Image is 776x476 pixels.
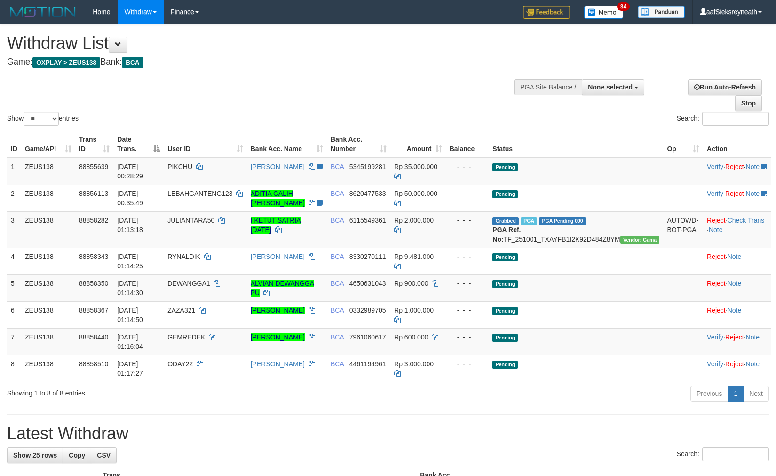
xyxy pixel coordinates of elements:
td: ZEUS138 [21,274,75,301]
a: [PERSON_NAME] [251,333,305,341]
span: Rp 900.000 [394,280,428,287]
td: 1 [7,158,21,185]
span: Pending [492,280,518,288]
span: BCA [331,190,344,197]
td: ZEUS138 [21,301,75,328]
a: Note [728,253,742,260]
span: Rp 3.000.000 [394,360,434,368]
span: Copy 4461194961 to clipboard [349,360,386,368]
div: - - - [450,189,485,198]
span: PGA Pending [539,217,586,225]
span: Rp 600.000 [394,333,428,341]
a: Copy [63,447,91,463]
div: - - - [450,306,485,315]
span: Rp 1.000.000 [394,307,434,314]
span: Vendor URL: https://trx31.1velocity.biz [620,236,660,244]
a: Run Auto-Refresh [688,79,762,95]
a: Note [746,360,760,368]
span: Copy 5345199281 to clipboard [349,163,386,170]
img: Feedback.jpg [523,6,570,19]
a: Reject [707,307,726,314]
a: Note [728,307,742,314]
td: ZEUS138 [21,158,75,185]
b: PGA Ref. No: [492,226,521,243]
a: Reject [725,360,744,368]
span: [DATE] 00:35:49 [117,190,143,207]
span: Pending [492,190,518,198]
span: BCA [331,360,344,368]
th: Date Trans.: activate to sort column descending [113,131,164,158]
span: BCA [331,280,344,287]
div: PGA Site Balance / [514,79,582,95]
span: [DATE] 00:28:29 [117,163,143,180]
a: Verify [707,190,723,197]
a: Next [743,386,769,402]
td: · · [703,328,771,355]
span: Rp 9.481.000 [394,253,434,260]
a: Reject [725,190,744,197]
a: [PERSON_NAME] [251,253,305,260]
span: 88858282 [79,217,108,224]
span: Show 25 rows [13,452,57,459]
a: Note [709,226,723,234]
a: Reject [707,217,726,224]
span: Pending [492,163,518,171]
a: [PERSON_NAME] [251,307,305,314]
h1: Withdraw List [7,34,508,53]
a: 1 [728,386,744,402]
th: Op: activate to sort column ascending [663,131,703,158]
td: 8 [7,355,21,382]
span: DEWANGGA1 [167,280,210,287]
th: ID [7,131,21,158]
span: ODAY22 [167,360,193,368]
a: Reject [707,253,726,260]
td: 6 [7,301,21,328]
span: BCA [331,307,344,314]
th: Action [703,131,771,158]
span: ZAZA321 [167,307,195,314]
div: - - - [450,216,485,225]
span: 88855639 [79,163,108,170]
a: [PERSON_NAME] [251,163,305,170]
span: OXPLAY > ZEUS138 [32,57,100,68]
span: LEBAHGANTENG123 [167,190,233,197]
span: 88858343 [79,253,108,260]
img: Button%20Memo.svg [584,6,624,19]
th: User ID: activate to sort column ascending [164,131,247,158]
span: [DATE] 01:14:50 [117,307,143,323]
td: AUTOWD-BOT-PGA [663,211,703,248]
div: - - - [450,332,485,342]
span: Copy 8620477533 to clipboard [349,190,386,197]
th: Amount: activate to sort column ascending [390,131,445,158]
span: Rp 2.000.000 [394,217,434,224]
span: BCA [331,163,344,170]
a: Verify [707,333,723,341]
h1: Latest Withdraw [7,424,769,443]
span: 88858440 [79,333,108,341]
span: Copy 6115549361 to clipboard [349,217,386,224]
th: Balance [446,131,489,158]
div: - - - [450,279,485,288]
td: 5 [7,274,21,301]
a: Note [728,280,742,287]
span: Pending [492,253,518,261]
a: Reject [725,333,744,341]
a: Verify [707,163,723,170]
th: Trans ID: activate to sort column ascending [75,131,113,158]
div: - - - [450,252,485,261]
td: · · [703,158,771,185]
a: Reject [707,280,726,287]
span: [DATE] 01:16:04 [117,333,143,350]
th: Status [489,131,663,158]
input: Search: [702,447,769,461]
td: ZEUS138 [21,248,75,274]
span: BCA [122,57,143,68]
a: Previous [690,386,728,402]
span: 88858510 [79,360,108,368]
h4: Game: Bank: [7,57,508,67]
a: ADITIA GALIH [PERSON_NAME] [251,190,305,207]
span: JULIANTARA50 [167,217,214,224]
span: Grabbed [492,217,519,225]
span: PIKCHU [167,163,192,170]
span: BCA [331,217,344,224]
